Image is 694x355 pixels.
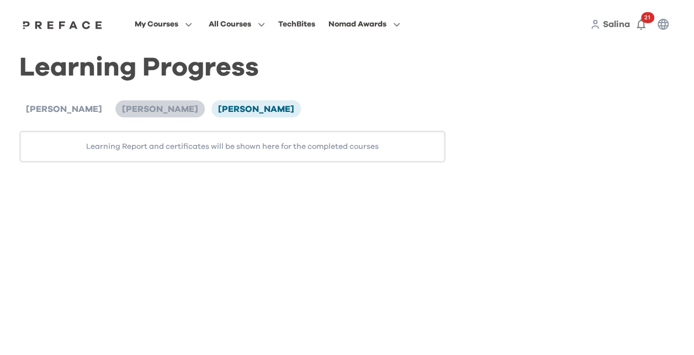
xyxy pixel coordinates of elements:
button: 21 [630,13,652,35]
span: [PERSON_NAME] [26,105,102,114]
button: My Courses [131,17,195,31]
span: My Courses [135,18,178,31]
div: Learning Report and certificates will be shown here for the completed courses [19,131,446,163]
span: Nomad Awards [329,18,386,31]
button: All Courses [205,17,268,31]
span: Salina [603,20,630,29]
span: 21 [641,12,654,23]
button: Nomad Awards [325,17,404,31]
span: All Courses [209,18,251,31]
a: Salina [603,18,630,31]
img: Preface Logo [20,20,105,29]
span: [PERSON_NAME] [122,105,198,114]
span: [PERSON_NAME] [218,105,294,114]
div: TechBites [278,18,315,31]
h1: Learning Progress [19,62,446,74]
